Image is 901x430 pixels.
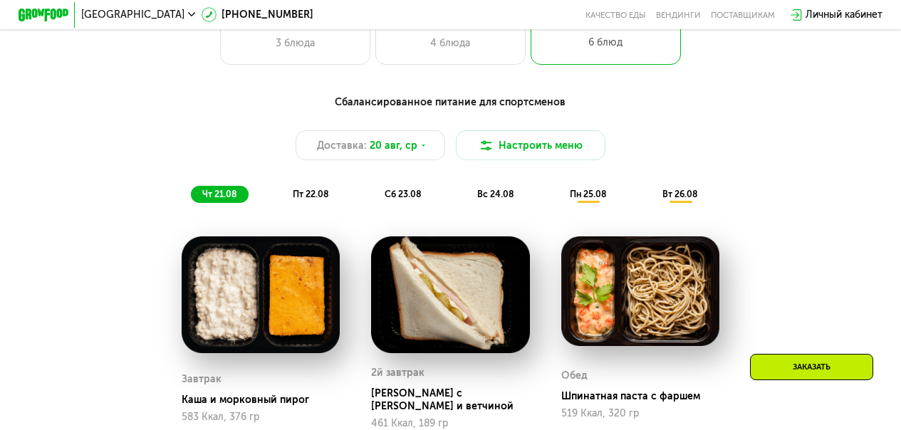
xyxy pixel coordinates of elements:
[543,35,668,50] div: 6 блюд
[234,36,358,51] div: 3 блюда
[750,354,873,380] div: Заказать
[371,387,540,412] div: [PERSON_NAME] с [PERSON_NAME] и ветчиной
[182,394,350,407] div: Каша и морковный пирог
[182,411,340,423] div: 583 Ккал, 376 гр
[80,95,821,110] div: Сбалансированное питание для спортсменов
[456,130,606,160] button: Настроить меню
[570,189,606,199] span: пн 25.08
[202,7,313,22] a: [PHONE_NUMBER]
[182,370,222,389] div: Завтрак
[293,189,328,199] span: пт 22.08
[477,189,514,199] span: вс 24.08
[711,10,775,20] div: поставщикам
[371,364,425,382] div: 2й завтрак
[662,189,697,199] span: вт 26.08
[561,390,730,403] div: Шпинатная паста с фаршем
[656,10,701,20] a: Вендинги
[806,7,882,22] div: Личный кабинет
[389,36,513,51] div: 4 блюда
[371,418,530,429] div: 461 Ккал, 189 гр
[561,367,588,385] div: Обед
[385,189,421,199] span: сб 23.08
[81,10,184,20] span: [GEOGRAPHIC_DATA]
[370,138,417,153] span: 20 авг, ср
[317,138,367,153] span: Доставка:
[561,408,720,419] div: 519 Ккал, 320 гр
[585,10,646,20] a: Качество еды
[202,189,236,199] span: чт 21.08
